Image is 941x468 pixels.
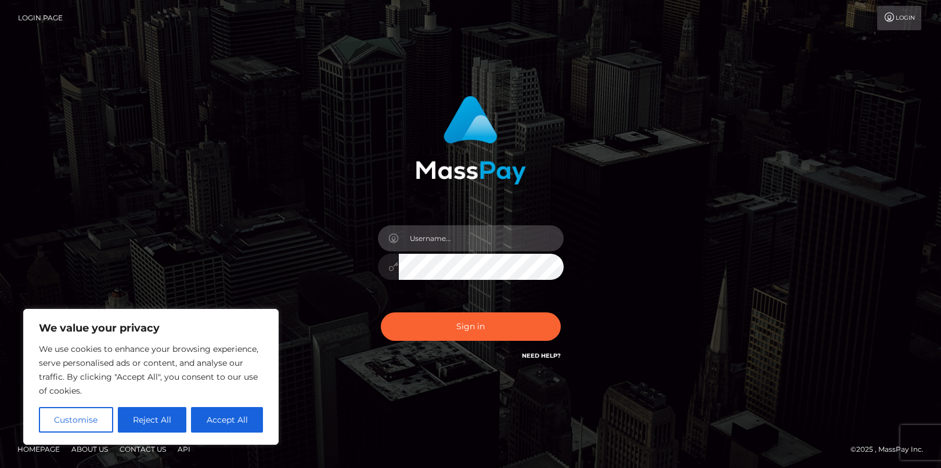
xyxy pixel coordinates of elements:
[39,407,113,433] button: Customise
[381,312,561,341] button: Sign in
[67,440,113,458] a: About Us
[399,225,564,251] input: Username...
[850,443,932,456] div: © 2025 , MassPay Inc.
[522,352,561,359] a: Need Help?
[23,309,279,445] div: We value your privacy
[877,6,921,30] a: Login
[191,407,263,433] button: Accept All
[118,407,187,433] button: Reject All
[39,321,263,335] p: We value your privacy
[39,342,263,398] p: We use cookies to enhance your browsing experience, serve personalised ads or content, and analys...
[416,96,526,185] img: MassPay Login
[115,440,171,458] a: Contact Us
[13,440,64,458] a: Homepage
[18,6,63,30] a: Login Page
[173,440,195,458] a: API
